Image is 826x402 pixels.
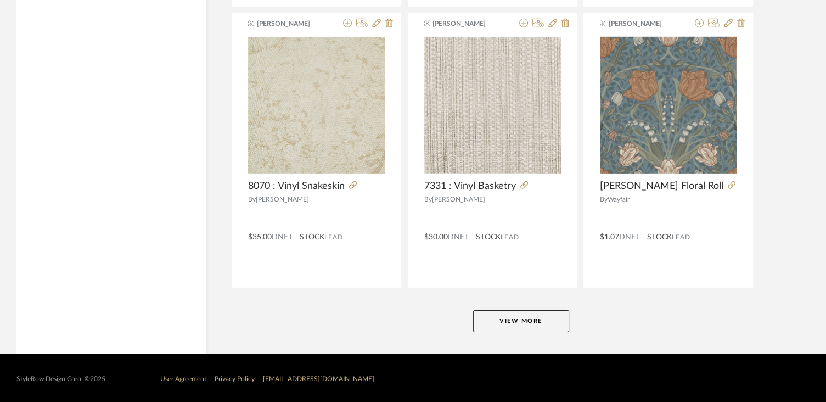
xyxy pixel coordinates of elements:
a: [EMAIL_ADDRESS][DOMAIN_NAME] [263,376,374,382]
span: $30.00 [424,233,448,241]
span: [PERSON_NAME] [432,19,502,29]
span: By [248,196,256,203]
span: 8070 : Vinyl Snakeskin [248,180,345,192]
span: STOCK [300,232,324,243]
span: 7331 : Vinyl Basketry [424,180,516,192]
span: DNET [448,233,469,241]
span: DNET [619,233,640,241]
span: Lead [501,233,519,241]
span: [PERSON_NAME] [432,196,485,203]
span: $1.07 [600,233,619,241]
a: Privacy Policy [215,376,255,382]
a: User Agreement [160,376,206,382]
span: DNET [272,233,293,241]
img: Orelia Floral Roll [600,37,737,174]
span: [PERSON_NAME] [256,196,309,203]
span: $35.00 [248,233,272,241]
span: Wayfair [608,196,630,203]
span: STOCK [647,232,672,243]
span: By [424,196,432,203]
div: StyleRow Design Corp. ©2025 [16,375,105,383]
span: By [600,196,608,203]
span: STOCK [476,232,501,243]
span: [PERSON_NAME] Floral Roll [600,180,723,192]
div: 0 [600,37,737,174]
span: Lead [672,233,690,241]
button: View More [473,310,569,332]
span: [PERSON_NAME] [257,19,326,29]
img: 7331 : Vinyl Basketry [424,37,561,174]
img: 8070 : Vinyl Snakeskin [248,37,385,174]
span: [PERSON_NAME] [609,19,678,29]
span: Lead [324,233,343,241]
